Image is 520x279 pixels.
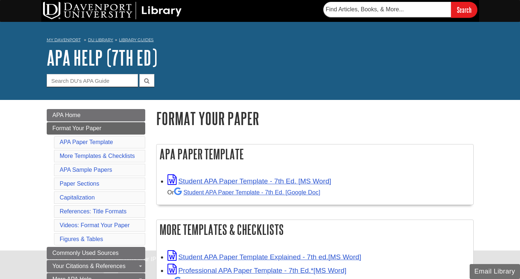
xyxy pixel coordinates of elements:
[47,260,145,272] a: Your Citations & References
[60,236,103,242] a: Figures & Tables
[60,153,135,159] a: More Templates & Checklists
[60,139,113,145] a: APA Paper Template
[167,267,347,274] a: Link opens in new window
[174,189,320,195] a: Student APA Paper Template - 7th Ed. [Google Doc]
[47,74,138,87] input: Search DU's APA Guide
[47,35,474,47] nav: breadcrumb
[47,247,145,259] a: Commonly Used Sources
[88,37,113,42] a: DU Library
[156,109,474,128] h1: Format Your Paper
[451,2,477,18] input: Search
[167,177,331,185] a: Link opens in new window
[47,109,145,121] a: APA Home
[53,263,126,269] span: Your Citations & References
[157,220,473,239] h2: More Templates & Checklists
[47,46,157,69] a: APA Help (7th Ed)
[470,264,520,279] button: Email Library
[119,37,154,42] a: Library Guides
[60,208,127,214] a: References: Title Formats
[167,189,320,195] small: Or
[53,250,119,256] span: Commonly Used Sources
[157,144,473,164] h2: APA Paper Template
[53,125,101,131] span: Format Your Paper
[60,167,112,173] a: APA Sample Papers
[167,253,361,261] a: Link opens in new window
[43,2,182,19] img: DU Library
[47,122,145,135] a: Format Your Paper
[60,222,130,228] a: Videos: Format Your Paper
[323,2,477,18] form: Searches DU Library's articles, books, and more
[47,37,81,43] a: My Davenport
[53,112,81,118] span: APA Home
[60,181,100,187] a: Paper Sections
[60,194,95,201] a: Capitalization
[323,2,451,17] input: Find Articles, Books, & More...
